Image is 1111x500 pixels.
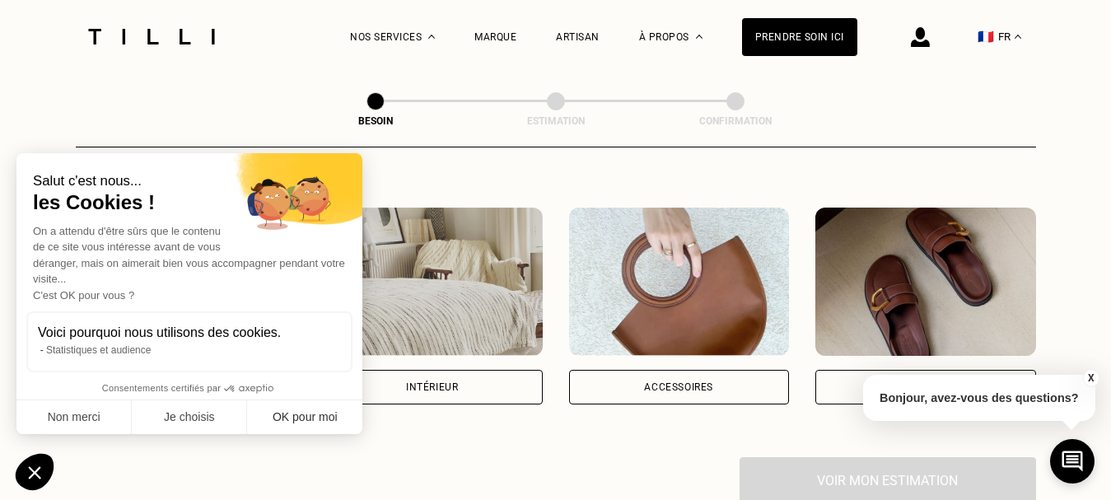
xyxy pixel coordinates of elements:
[556,31,600,43] a: Artisan
[653,115,818,127] div: Confirmation
[911,27,930,47] img: icône connexion
[742,18,857,56] a: Prendre soin ici
[978,29,994,44] span: 🇫🇷
[474,31,516,43] a: Marque
[569,208,790,356] img: Accessoires
[322,208,543,356] img: Intérieur
[82,29,221,44] img: Logo du service de couturière Tilli
[1082,369,1099,387] button: X
[644,382,713,392] div: Accessoires
[428,35,435,39] img: Menu déroulant
[863,375,1095,421] p: Bonjour, avez-vous des questions?
[1015,35,1021,39] img: menu déroulant
[815,208,1036,356] img: Chaussures
[474,115,638,127] div: Estimation
[696,35,703,39] img: Menu déroulant à propos
[406,382,458,392] div: Intérieur
[293,115,458,127] div: Besoin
